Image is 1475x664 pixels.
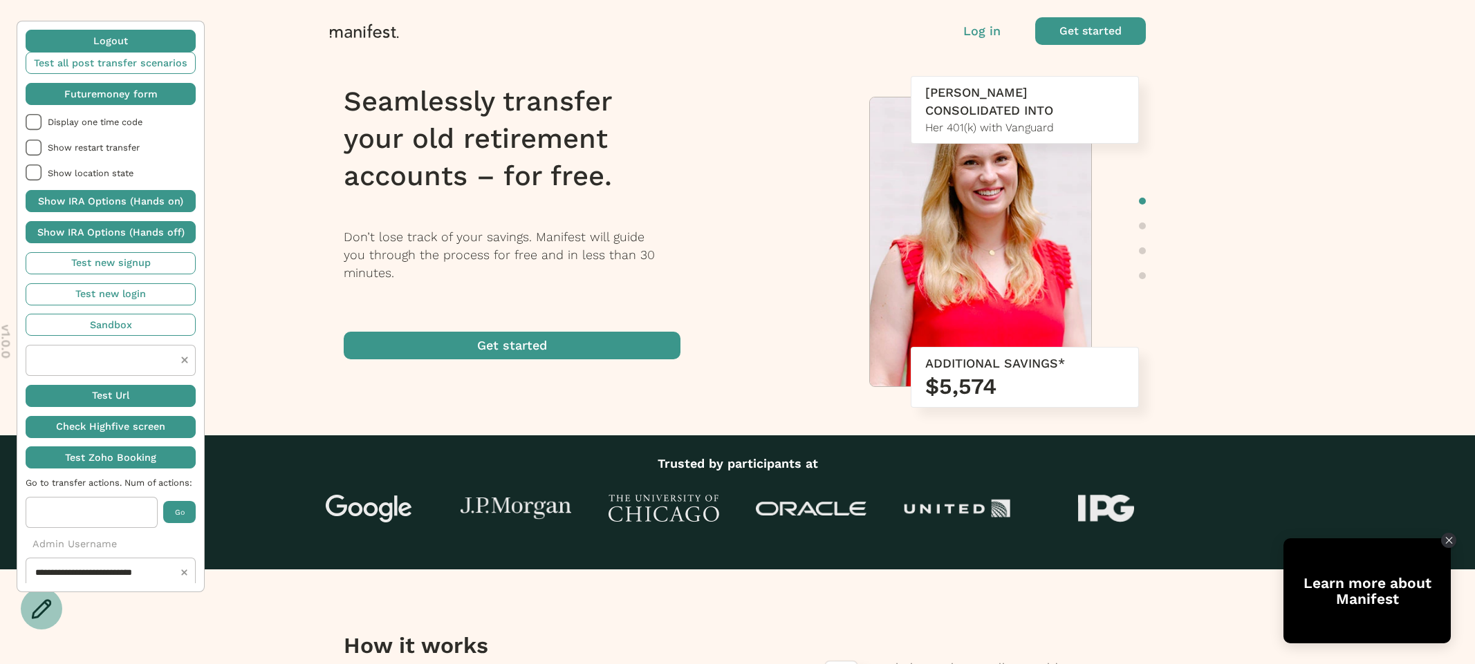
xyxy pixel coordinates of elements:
[26,190,196,212] button: Show IRA Options (Hands on)
[26,537,196,551] p: Admin Username
[48,142,196,153] span: Show restart transfer
[26,114,196,131] li: Display one time code
[26,30,196,52] button: Logout
[963,22,1001,40] button: Log in
[925,120,1124,136] div: Her 401(k) with Vanguard
[26,221,196,243] button: Show IRA Options (Hands off)
[1283,538,1451,643] div: Open Tolstoy widget
[26,385,196,407] button: Test Url
[925,354,1124,372] div: ADDITIONAL SAVINGS*
[1283,538,1451,643] div: Tolstoy bubble widget
[609,495,719,522] img: University of Chicago
[26,252,196,274] button: Test new signup
[26,446,196,468] button: Test Zoho Booking
[26,283,196,305] button: Test new login
[26,314,196,336] button: Sandbox
[163,501,196,523] button: Go
[870,97,1091,393] img: Meredith
[925,84,1124,120] div: [PERSON_NAME] CONSOLIDATED INTO
[1283,538,1451,643] div: Open Tolstoy
[344,332,680,359] button: Get started
[26,52,196,74] button: Test all post transfer scenarios
[344,83,698,195] h1: Seamlessly transfer your old retirement accounts – for free.
[48,168,196,178] span: Show location state
[26,416,196,438] button: Check Highfive screen
[26,140,196,156] li: Show restart transfer
[344,228,698,282] p: Don’t lose track of your savings. Manifest will guide you through the process for free and in les...
[48,117,196,127] span: Display one time code
[925,372,1124,400] h3: $5,574
[756,502,866,516] img: Oracle
[26,83,196,105] button: Futuremoney form
[1441,533,1456,548] div: Close Tolstoy widget
[26,477,196,488] span: Go to transfer actions. Num of actions:
[461,497,571,520] img: J.P Morgan
[1283,575,1451,607] div: Learn more about Manifest
[313,495,424,522] img: Google
[1035,17,1146,45] button: Get started
[26,164,196,181] li: Show location state
[344,632,653,659] h3: How it works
